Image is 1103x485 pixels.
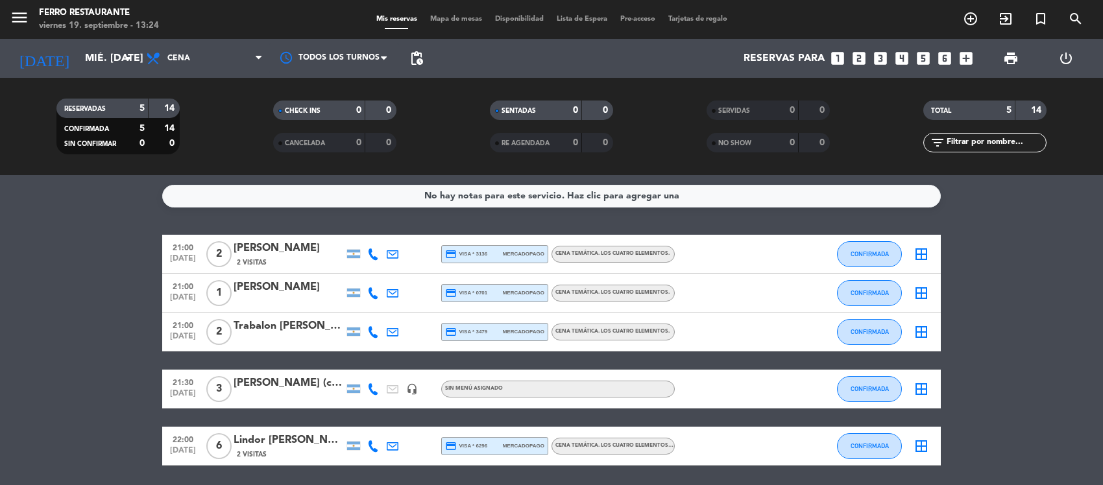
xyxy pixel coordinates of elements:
[445,440,457,452] i: credit_card
[1031,106,1044,115] strong: 14
[837,280,902,306] button: CONFIRMADA
[931,108,951,114] span: TOTAL
[851,328,889,335] span: CONFIRMADA
[167,317,199,332] span: 21:00
[356,138,361,147] strong: 0
[64,106,106,112] span: RESERVADAS
[555,290,670,295] span: Cena Temática. Los Cuatro Elementos.
[39,6,159,19] div: Ferro Restaurante
[386,138,394,147] strong: 0
[370,16,424,23] span: Mis reservas
[237,449,267,460] span: 2 Visitas
[503,289,544,297] span: mercadopago
[445,386,503,391] span: Sin menú asignado
[206,376,232,402] span: 3
[489,16,550,23] span: Disponibilidad
[424,16,489,23] span: Mapa de mesas
[234,432,344,449] div: Lindor [PERSON_NAME]
[837,376,902,402] button: CONFIRMADA
[234,240,344,257] div: [PERSON_NAME]
[998,11,1013,27] i: exit_to_app
[662,16,734,23] span: Tarjetas de regalo
[234,279,344,296] div: [PERSON_NAME]
[445,248,487,260] span: visa * 3136
[914,324,929,340] i: border_all
[555,251,670,256] span: Cena Temática. Los Cuatro Elementos.
[851,250,889,257] span: CONFIRMADA
[718,108,750,114] span: SERVIDAS
[790,138,795,147] strong: 0
[555,329,670,334] span: Cena Temática. Los Cuatro Elementos.
[945,136,1046,150] input: Filtrar por nombre...
[851,385,889,392] span: CONFIRMADA
[914,285,929,301] i: border_all
[914,246,929,262] i: border_all
[503,327,544,336] span: mercadopago
[424,189,679,204] div: No hay notas para este servicio. Haz clic para agregar una
[1006,106,1012,115] strong: 5
[169,139,177,148] strong: 0
[409,51,424,66] span: pending_actions
[851,50,867,67] i: looks_two
[167,431,199,446] span: 22:00
[502,108,536,114] span: SENTADAS
[167,254,199,269] span: [DATE]
[285,108,321,114] span: CHECK INS
[958,50,975,67] i: add_box
[10,8,29,32] button: menu
[206,241,232,267] span: 2
[167,278,199,293] span: 21:00
[819,106,827,115] strong: 0
[39,19,159,32] div: viernes 19. septiembre - 13:24
[139,104,145,113] strong: 5
[10,44,79,73] i: [DATE]
[573,138,578,147] strong: 0
[930,135,945,150] i: filter_list
[1003,51,1019,66] span: print
[234,318,344,335] div: Trabalon [PERSON_NAME]
[936,50,953,67] i: looks_6
[167,293,199,308] span: [DATE]
[829,50,846,67] i: looks_one
[837,241,902,267] button: CONFIRMADA
[445,248,457,260] i: credit_card
[167,389,199,404] span: [DATE]
[573,106,578,115] strong: 0
[550,16,614,23] span: Lista de Espera
[206,433,232,459] span: 6
[10,8,29,27] i: menu
[234,375,344,392] div: [PERSON_NAME] (cocinero)
[167,374,199,389] span: 21:30
[167,239,199,254] span: 21:00
[603,106,611,115] strong: 0
[790,106,795,115] strong: 0
[914,438,929,454] i: border_all
[718,140,751,147] span: NO SHOW
[851,442,889,449] span: CONFIRMADA
[167,446,199,461] span: [DATE]
[445,287,457,299] i: credit_card
[445,440,487,452] span: visa * 6296
[893,50,910,67] i: looks_4
[502,140,550,147] span: RE AGENDADA
[64,126,109,132] span: CONFIRMADA
[167,54,190,63] span: Cena
[445,326,457,338] i: credit_card
[356,106,361,115] strong: 0
[406,383,418,395] i: headset_mic
[503,442,544,450] span: mercadopago
[139,124,145,133] strong: 5
[386,106,394,115] strong: 0
[555,443,700,448] span: Cena Temática. Los Cuatro Elementos.
[206,280,232,306] span: 1
[963,11,978,27] i: add_circle_outline
[445,287,487,299] span: visa * 0701
[744,53,825,65] span: Reservas para
[914,381,929,397] i: border_all
[121,51,136,66] i: arrow_drop_down
[64,141,116,147] span: SIN CONFIRMAR
[1038,39,1093,78] div: LOG OUT
[837,319,902,345] button: CONFIRMADA
[603,138,611,147] strong: 0
[206,319,232,345] span: 2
